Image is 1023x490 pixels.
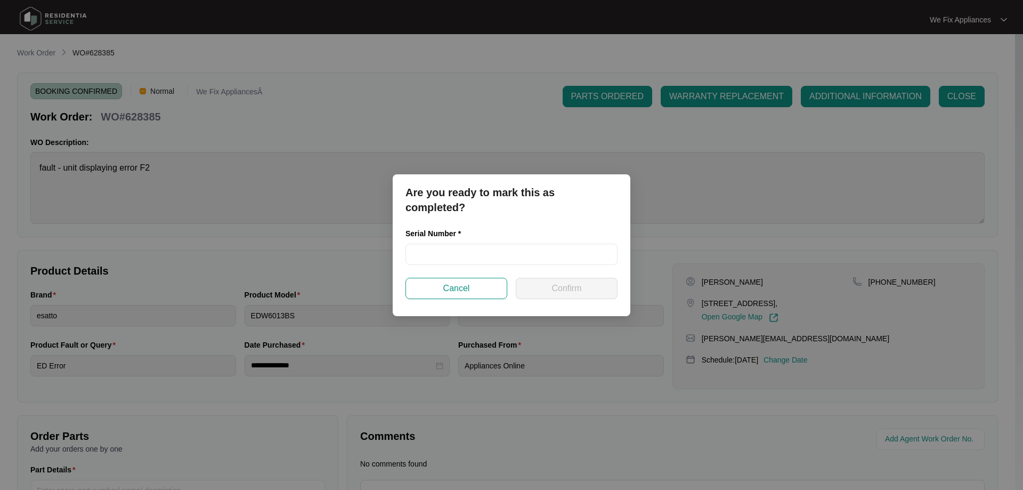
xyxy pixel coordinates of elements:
[405,200,618,215] p: completed?
[405,185,618,200] p: Are you ready to mark this as
[405,228,469,239] label: Serial Number *
[516,278,618,299] button: Confirm
[405,278,507,299] button: Cancel
[443,282,470,295] span: Cancel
